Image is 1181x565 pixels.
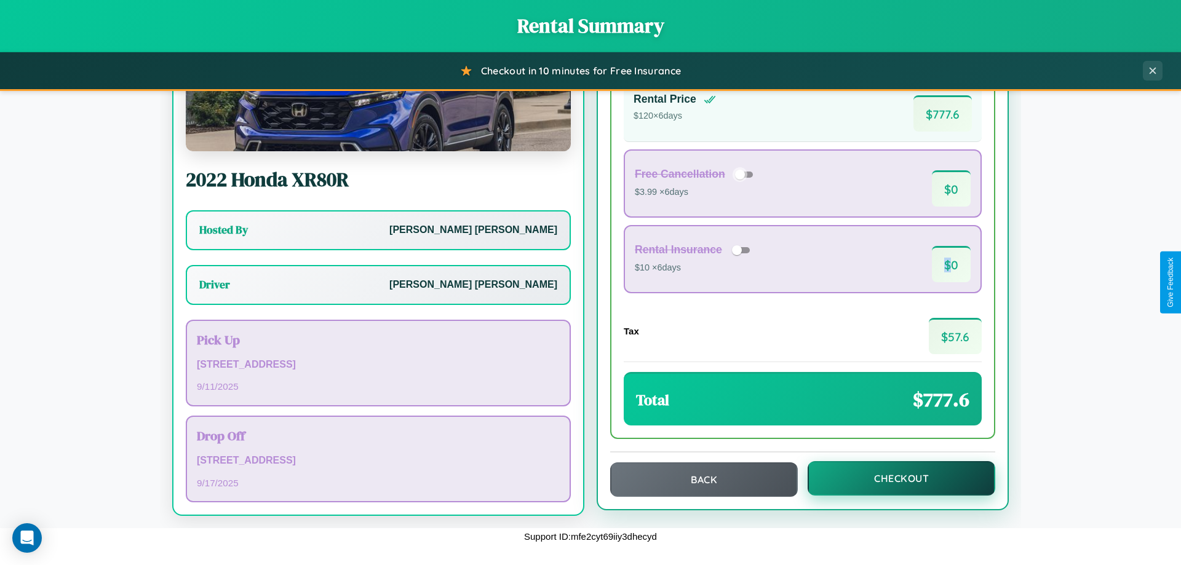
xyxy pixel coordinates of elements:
p: 9 / 11 / 2025 [197,378,560,395]
h4: Tax [624,326,639,336]
span: $ 777.6 [913,386,969,413]
h4: Rental Insurance [635,243,722,256]
h3: Hosted By [199,223,248,237]
h4: Free Cancellation [635,168,725,181]
p: $ 120 × 6 days [634,108,716,124]
h1: Rental Summary [12,12,1169,39]
h3: Pick Up [197,331,560,349]
div: Give Feedback [1166,258,1175,307]
div: Open Intercom Messenger [12,523,42,553]
button: Checkout [808,461,995,496]
span: $ 777.6 [913,95,972,132]
h3: Drop Off [197,427,560,444]
h4: Rental Price [634,93,696,106]
h3: Driver [199,277,230,292]
p: [STREET_ADDRESS] [197,356,560,374]
p: [PERSON_NAME] [PERSON_NAME] [389,221,557,239]
span: Checkout in 10 minutes for Free Insurance [481,65,681,77]
p: $3.99 × 6 days [635,184,757,200]
button: Back [610,462,798,497]
p: Support ID: mfe2cyt69iiy3dhecyd [524,528,657,545]
p: 9 / 17 / 2025 [197,475,560,491]
span: $ 0 [932,246,971,282]
span: $ 0 [932,170,971,207]
p: [PERSON_NAME] [PERSON_NAME] [389,276,557,294]
p: [STREET_ADDRESS] [197,452,560,470]
h2: 2022 Honda XR80R [186,166,571,193]
p: $10 × 6 days [635,260,754,276]
h3: Total [636,390,669,410]
span: $ 57.6 [929,318,982,354]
